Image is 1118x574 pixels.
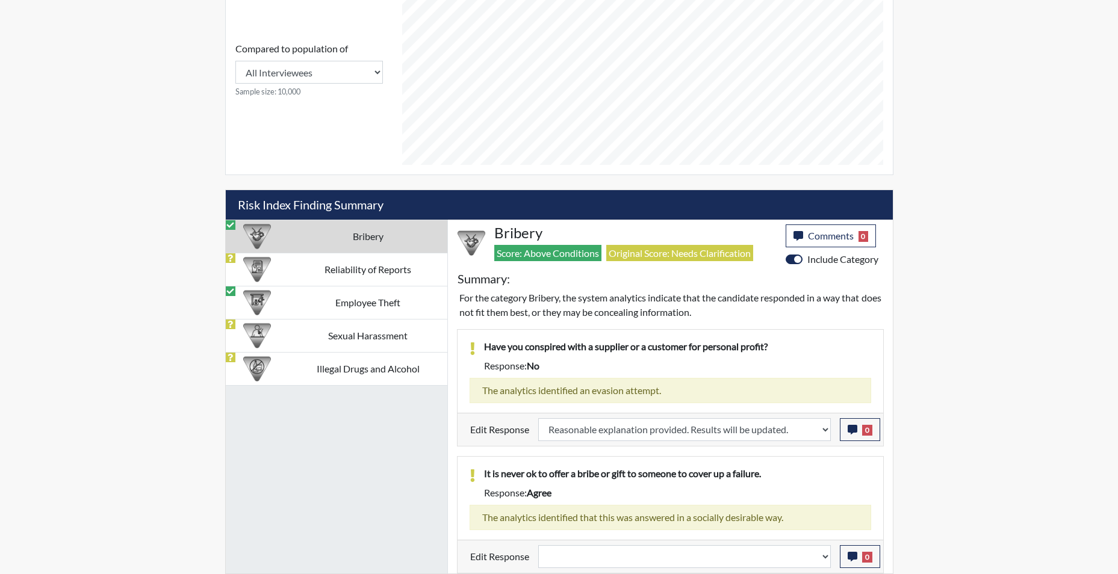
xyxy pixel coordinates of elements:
[862,552,872,563] span: 0
[470,545,529,568] label: Edit Response
[494,224,777,242] h4: Bribery
[235,42,383,97] div: Consistency Score comparison among population
[606,245,753,261] span: Original Score: Needs Clarification
[235,86,383,97] small: Sample size: 10,000
[243,289,271,316] img: CATEGORY%20ICON-07.58b65e52.png
[458,229,485,257] img: CATEGORY%20ICON-03.c5611939.png
[289,352,447,385] td: Illegal Drugs and Alcohol
[529,418,840,441] div: Update the test taker's response, the change might impact the score
[226,190,893,220] h5: Risk Index Finding Summary
[807,252,878,267] label: Include Category
[458,271,510,286] h5: Summary:
[289,220,447,253] td: Bribery
[289,253,447,286] td: Reliability of Reports
[859,231,869,242] span: 0
[484,466,871,481] p: It is never ok to offer a bribe or gift to someone to cover up a failure.
[475,359,880,373] div: Response:
[470,505,871,530] div: The analytics identified that this was answered in a socially desirable way.
[289,286,447,319] td: Employee Theft
[862,425,872,436] span: 0
[470,378,871,403] div: The analytics identified an evasion attempt.
[527,487,551,498] span: agree
[243,322,271,350] img: CATEGORY%20ICON-23.dd685920.png
[840,545,880,568] button: 0
[786,224,877,247] button: Comments0
[243,256,271,283] img: CATEGORY%20ICON-20.4a32fe39.png
[243,223,271,250] img: CATEGORY%20ICON-03.c5611939.png
[459,291,881,319] p: For the category Bribery, the system analytics indicate that the candidate responded in a way tha...
[470,418,529,441] label: Edit Response
[840,418,880,441] button: 0
[484,339,871,354] p: Have you conspired with a supplier or a customer for personal profit?
[494,245,601,261] span: Score: Above Conditions
[475,486,880,500] div: Response:
[808,230,854,241] span: Comments
[243,355,271,383] img: CATEGORY%20ICON-12.0f6f1024.png
[527,360,539,371] span: no
[529,545,840,568] div: Update the test taker's response, the change might impact the score
[289,319,447,352] td: Sexual Harassment
[235,42,348,56] label: Compared to population of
